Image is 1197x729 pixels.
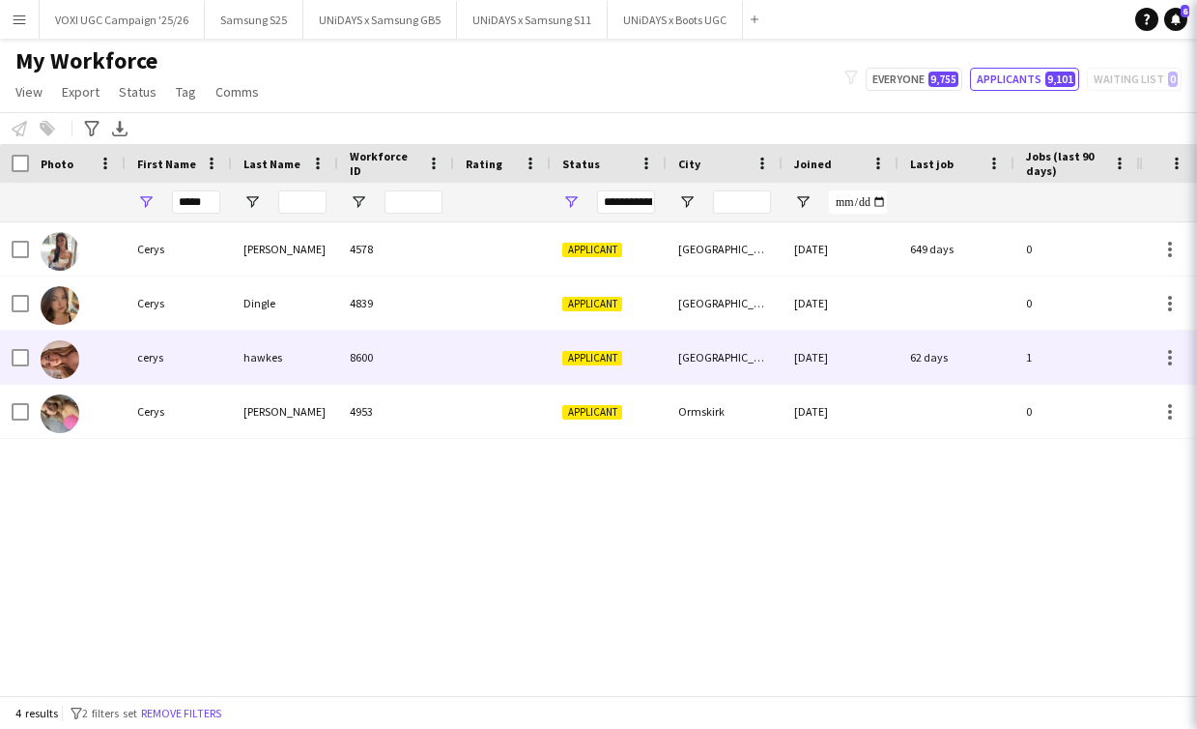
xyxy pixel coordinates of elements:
span: Last job [910,157,954,171]
div: 0 [1014,222,1140,276]
span: Joined [794,157,832,171]
span: 9,101 [1045,72,1075,87]
div: 1 [1014,331,1140,384]
button: Everyone9,755 [866,68,962,91]
span: 2 filters set [82,706,137,720]
button: Open Filter Menu [678,193,696,211]
button: Open Filter Menu [137,193,155,211]
div: [GEOGRAPHIC_DATA] [667,277,783,330]
div: 62 days [898,331,1014,384]
input: Workforce ID Filter Input [385,190,442,214]
div: Cerys [126,222,232,276]
div: [GEOGRAPHIC_DATA] [667,222,783,276]
div: [DATE] [783,277,898,330]
button: UNiDAYS x Samsung S11 [457,1,608,39]
button: UNiDAYS x Boots UGC [608,1,743,39]
div: cerys [126,331,232,384]
div: [DATE] [783,222,898,276]
span: View [15,83,43,101]
app-action-btn: Export XLSX [108,117,131,140]
div: hawkes [232,331,338,384]
span: 9,755 [928,72,958,87]
img: Cerys Roberts [41,394,79,433]
button: Open Filter Menu [794,193,812,211]
span: Workforce ID [350,149,419,178]
span: Applicant [562,243,622,257]
span: My Workforce [15,46,157,75]
span: Tag [176,83,196,101]
span: Last Name [243,157,300,171]
input: City Filter Input [713,190,771,214]
app-action-btn: Advanced filters [80,117,103,140]
div: 4839 [338,277,454,330]
img: Cerys Dingle [41,286,79,325]
div: 4578 [338,222,454,276]
span: First Name [137,157,196,171]
span: 6 [1181,5,1189,17]
a: Tag [168,79,204,104]
span: Photo [41,157,73,171]
span: Jobs (last 90 days) [1026,149,1105,178]
span: Comms [215,83,259,101]
button: UNiDAYS x Samsung GB5 [303,1,457,39]
button: Remove filters [137,703,225,724]
a: View [8,79,50,104]
a: Status [111,79,164,104]
a: 6 [1164,8,1187,31]
span: Applicant [562,405,622,420]
div: [DATE] [783,331,898,384]
div: Dingle [232,277,338,330]
div: 649 days [898,222,1014,276]
div: [DATE] [783,385,898,438]
div: Cerys [126,277,232,330]
div: [PERSON_NAME] [232,385,338,438]
span: Status [119,83,157,101]
div: 8600 [338,331,454,384]
span: City [678,157,700,171]
button: Open Filter Menu [350,193,367,211]
div: 0 [1014,385,1140,438]
button: VOXI UGC Campaign '25/26 [40,1,205,39]
span: Applicant [562,351,622,365]
a: Export [54,79,107,104]
div: 4953 [338,385,454,438]
a: Comms [208,79,267,104]
span: Export [62,83,100,101]
button: Open Filter Menu [243,193,261,211]
input: Joined Filter Input [829,190,887,214]
div: Ormskirk [667,385,783,438]
input: Last Name Filter Input [278,190,327,214]
input: First Name Filter Input [172,190,220,214]
span: Applicant [562,297,622,311]
div: [PERSON_NAME] [232,222,338,276]
img: cerys hawkes [41,340,79,379]
button: Open Filter Menu [562,193,580,211]
span: Rating [466,157,502,171]
div: 0 [1014,277,1140,330]
button: Applicants9,101 [970,68,1079,91]
div: Cerys [126,385,232,438]
img: Cerys Teague [41,232,79,271]
div: [GEOGRAPHIC_DATA] [667,331,783,384]
button: Samsung S25 [205,1,303,39]
span: Status [562,157,600,171]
